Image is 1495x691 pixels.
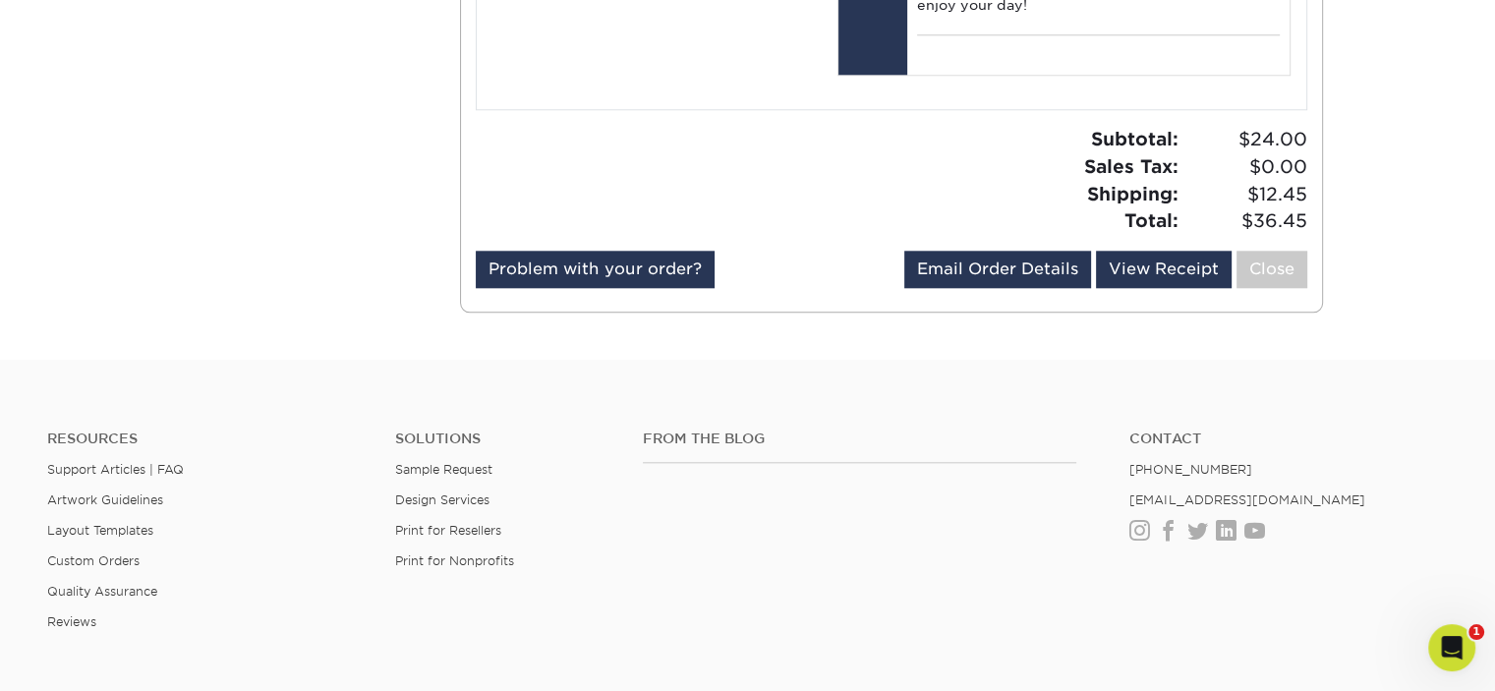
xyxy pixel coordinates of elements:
[395,553,514,568] a: Print for Nonprofits
[395,523,501,538] a: Print for Resellers
[1084,155,1179,177] strong: Sales Tax:
[1129,492,1364,507] a: [EMAIL_ADDRESS][DOMAIN_NAME]
[1184,207,1307,235] span: $36.45
[904,251,1091,288] a: Email Order Details
[1236,251,1307,288] a: Close
[643,431,1076,447] h4: From the Blog
[47,523,153,538] a: Layout Templates
[395,431,614,447] h4: Solutions
[1124,209,1179,231] strong: Total:
[47,462,184,477] a: Support Articles | FAQ
[395,492,489,507] a: Design Services
[47,553,140,568] a: Custom Orders
[47,431,366,447] h4: Resources
[47,492,163,507] a: Artwork Guidelines
[1184,153,1307,181] span: $0.00
[395,462,492,477] a: Sample Request
[1091,128,1179,149] strong: Subtotal:
[1184,126,1307,153] span: $24.00
[1184,181,1307,208] span: $12.45
[1129,431,1448,447] a: Contact
[1129,462,1251,477] a: [PHONE_NUMBER]
[1096,251,1232,288] a: View Receipt
[1428,624,1475,671] iframe: Intercom live chat
[476,251,715,288] a: Problem with your order?
[1468,624,1484,640] span: 1
[47,584,157,599] a: Quality Assurance
[1087,183,1179,204] strong: Shipping:
[47,614,96,629] a: Reviews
